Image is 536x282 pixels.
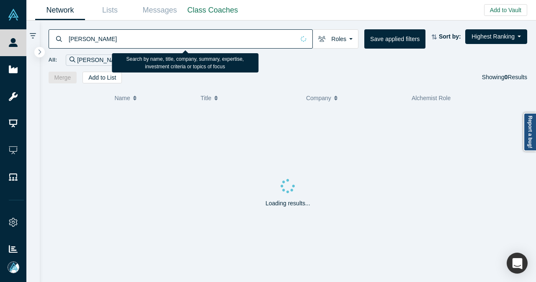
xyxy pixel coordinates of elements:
[484,4,527,16] button: Add to Vault
[265,199,310,208] p: Loading results...
[364,29,425,49] button: Save applied filters
[439,33,461,40] strong: Sort by:
[125,55,131,65] button: Remove Filter
[201,89,297,107] button: Title
[49,56,57,64] span: All:
[306,89,403,107] button: Company
[114,89,130,107] span: Name
[465,29,527,44] button: Highest Ranking
[35,0,85,20] a: Network
[114,89,192,107] button: Name
[312,29,358,49] button: Roles
[49,72,77,83] button: Merge
[82,72,122,83] button: Add to List
[68,29,295,49] input: Search by name, title, company, summary, expertise, investment criteria or topics of focus
[85,0,135,20] a: Lists
[8,9,19,21] img: Alchemist Vault Logo
[66,54,135,66] div: [PERSON_NAME]
[482,72,527,83] div: Showing
[135,0,185,20] a: Messages
[523,113,536,151] a: Report a bug!
[306,89,331,107] span: Company
[8,261,19,273] img: Mia Scott's Account
[201,89,211,107] span: Title
[185,0,241,20] a: Class Coaches
[505,74,527,80] span: Results
[412,95,451,101] span: Alchemist Role
[505,74,508,80] strong: 0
